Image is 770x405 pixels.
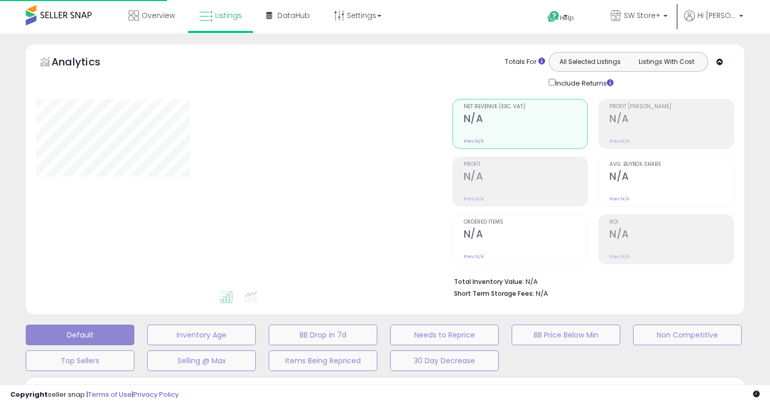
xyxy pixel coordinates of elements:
[464,254,484,260] small: Prev: N/A
[51,55,120,72] h5: Analytics
[454,277,524,286] b: Total Inventory Value:
[464,220,588,225] span: Ordered Items
[142,10,175,21] span: Overview
[560,13,574,22] span: Help
[609,162,733,167] span: Avg. Buybox Share
[541,77,626,89] div: Include Returns
[505,57,545,67] div: Totals For
[215,10,242,21] span: Listings
[390,350,499,371] button: 30 Day Decrease
[624,10,660,21] span: SW Store+
[539,3,594,33] a: Help
[609,171,733,184] h2: N/A
[609,228,733,242] h2: N/A
[269,350,377,371] button: Items Being Repriced
[609,196,629,202] small: Prev: N/A
[10,390,179,400] div: seller snap | |
[464,113,588,127] h2: N/A
[609,138,629,144] small: Prev: N/A
[464,171,588,184] h2: N/A
[552,55,628,69] button: All Selected Listings
[609,104,733,110] span: Profit [PERSON_NAME]
[633,325,742,345] button: Non Competitive
[390,325,499,345] button: Needs to Reprice
[277,10,310,21] span: DataHub
[609,220,733,225] span: ROI
[454,289,534,298] b: Short Term Storage Fees:
[609,254,629,260] small: Prev: N/A
[628,55,705,69] button: Listings With Cost
[147,350,256,371] button: Selling @ Max
[464,162,588,167] span: Profit
[269,325,377,345] button: BB Drop in 7d
[464,104,588,110] span: Net Revenue (Exc. VAT)
[684,10,743,33] a: Hi [PERSON_NAME]
[26,350,134,371] button: Top Sellers
[464,138,484,144] small: Prev: N/A
[10,390,48,399] strong: Copyright
[697,10,736,21] span: Hi [PERSON_NAME]
[26,325,134,345] button: Default
[536,289,548,298] span: N/A
[609,113,733,127] h2: N/A
[454,275,727,287] li: N/A
[464,228,588,242] h2: N/A
[147,325,256,345] button: Inventory Age
[547,10,560,23] i: Get Help
[512,325,620,345] button: BB Price Below Min
[464,196,484,202] small: Prev: N/A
